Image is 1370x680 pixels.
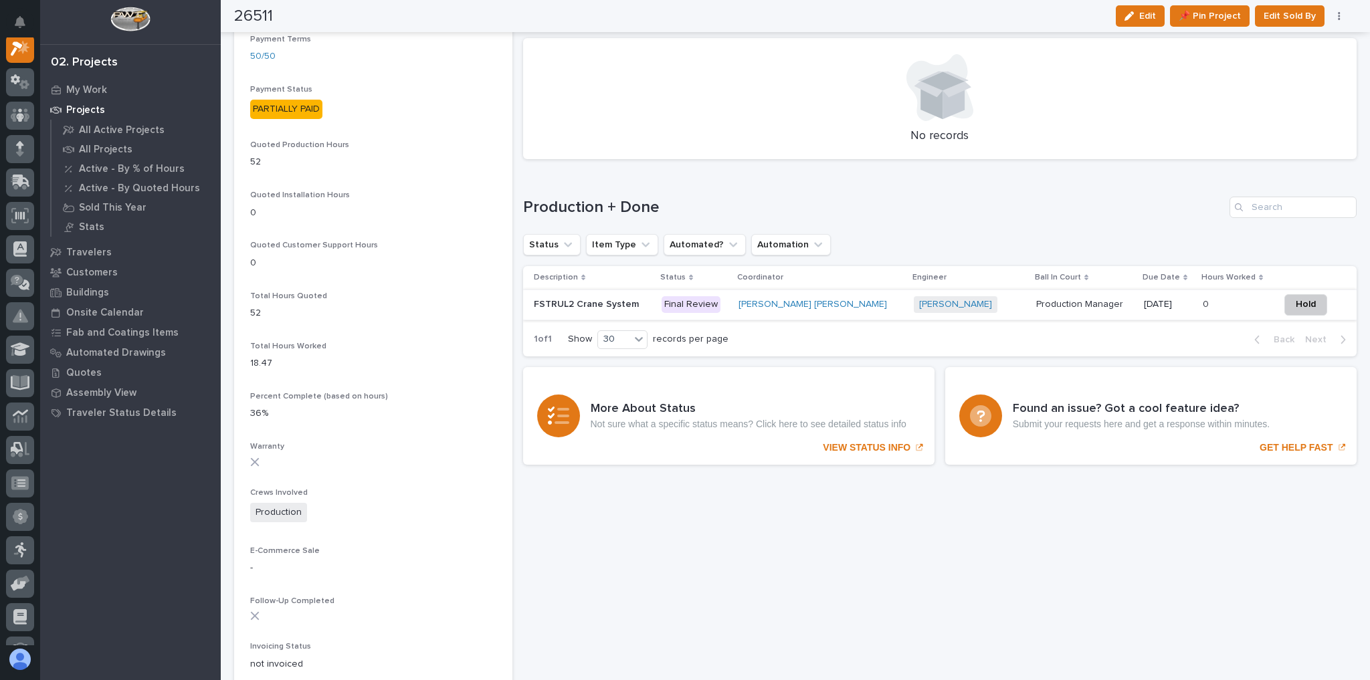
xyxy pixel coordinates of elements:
[250,49,276,64] a: 50/50
[66,267,118,279] p: Customers
[79,202,146,214] p: Sold This Year
[945,367,1357,465] a: GET HELP FAST
[250,392,388,401] span: Percent Complete (based on hours)
[79,183,200,195] p: Active - By Quoted Hours
[66,104,105,116] p: Projects
[79,221,104,233] p: Stats
[539,129,1341,144] p: No records
[523,290,1357,320] tr: FSTRUL2 Crane SystemFSTRUL2 Crane System Final Review[PERSON_NAME] [PERSON_NAME] [PERSON_NAME] Pr...
[1255,5,1325,27] button: Edit Sold By
[52,120,221,139] a: All Active Projects
[662,296,720,313] div: Final Review
[739,299,887,310] a: [PERSON_NAME] [PERSON_NAME]
[598,332,630,346] div: 30
[40,403,221,423] a: Traveler Status Details
[1116,5,1165,27] button: Edit
[1144,299,1191,310] p: [DATE]
[250,100,322,119] div: PARTIALLY PAID
[66,367,102,379] p: Quotes
[250,356,496,370] p: 18.47
[653,334,728,345] p: records per page
[250,256,496,270] p: 0
[250,86,312,94] span: Payment Status
[250,597,334,605] span: Follow-Up Completed
[250,342,326,350] span: Total Hours Worked
[250,657,496,671] p: not invoiced
[40,262,221,282] a: Customers
[1260,442,1333,453] p: GET HELP FAST
[1170,5,1250,27] button: 📌 Pin Project
[1201,270,1256,285] p: Hours Worked
[66,327,179,339] p: Fab and Coatings Items
[534,296,642,310] p: FSTRUL2 Crane System
[250,141,349,149] span: Quoted Production Hours
[1244,334,1300,346] button: Back
[250,643,311,651] span: Invoicing Status
[52,217,221,236] a: Stats
[1266,334,1294,346] span: Back
[79,144,132,156] p: All Projects
[586,234,658,255] button: Item Type
[751,234,831,255] button: Automation
[66,247,112,259] p: Travelers
[40,100,221,120] a: Projects
[1203,296,1211,310] p: 0
[523,234,581,255] button: Status
[40,322,221,342] a: Fab and Coatings Items
[250,191,350,199] span: Quoted Installation Hours
[40,302,221,322] a: Onsite Calendar
[6,645,34,673] button: users-avatar
[1139,10,1156,22] span: Edit
[6,8,34,36] button: Notifications
[40,80,221,100] a: My Work
[40,342,221,362] a: Automated Drawings
[66,307,144,319] p: Onsite Calendar
[234,7,273,26] h2: 26511
[1013,402,1270,417] h3: Found an issue? Got a cool feature idea?
[51,55,118,70] div: 02. Projects
[591,402,906,417] h3: More About Status
[523,323,563,356] p: 1 of 1
[1036,296,1126,310] p: Production Manager
[1305,334,1335,346] span: Next
[52,198,221,217] a: Sold This Year
[919,299,992,310] a: [PERSON_NAME]
[912,270,947,285] p: Engineer
[40,382,221,403] a: Assembly View
[1035,270,1081,285] p: Ball In Court
[52,140,221,158] a: All Projects
[250,241,378,249] span: Quoted Customer Support Hours
[1264,8,1316,24] span: Edit Sold By
[1296,296,1316,312] span: Hold
[250,306,496,320] p: 52
[568,334,592,345] p: Show
[1230,197,1357,218] input: Search
[523,367,935,465] a: VIEW STATUS INFO
[17,16,34,37] div: Notifications
[250,292,327,300] span: Total Hours Quoted
[523,198,1225,217] h1: Production + Done
[40,362,221,382] a: Quotes
[250,547,320,555] span: E-Commerce Sale
[79,124,165,136] p: All Active Projects
[250,206,496,220] p: 0
[1300,334,1357,346] button: Next
[79,163,185,175] p: Active - By % of Hours
[1013,419,1270,430] p: Submit your requests here and get a response within minutes.
[52,179,221,197] a: Active - By Quoted Hours
[250,503,307,522] span: Production
[66,347,166,359] p: Automated Drawings
[66,84,107,96] p: My Work
[250,155,496,169] p: 52
[40,242,221,262] a: Travelers
[664,234,746,255] button: Automated?
[250,443,284,451] span: Warranty
[250,561,496,575] p: -
[66,407,177,419] p: Traveler Status Details
[823,442,910,453] p: VIEW STATUS INFO
[737,270,783,285] p: Coordinator
[250,407,496,421] p: 36%
[40,282,221,302] a: Buildings
[1284,294,1327,316] button: Hold
[110,7,150,31] img: Workspace Logo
